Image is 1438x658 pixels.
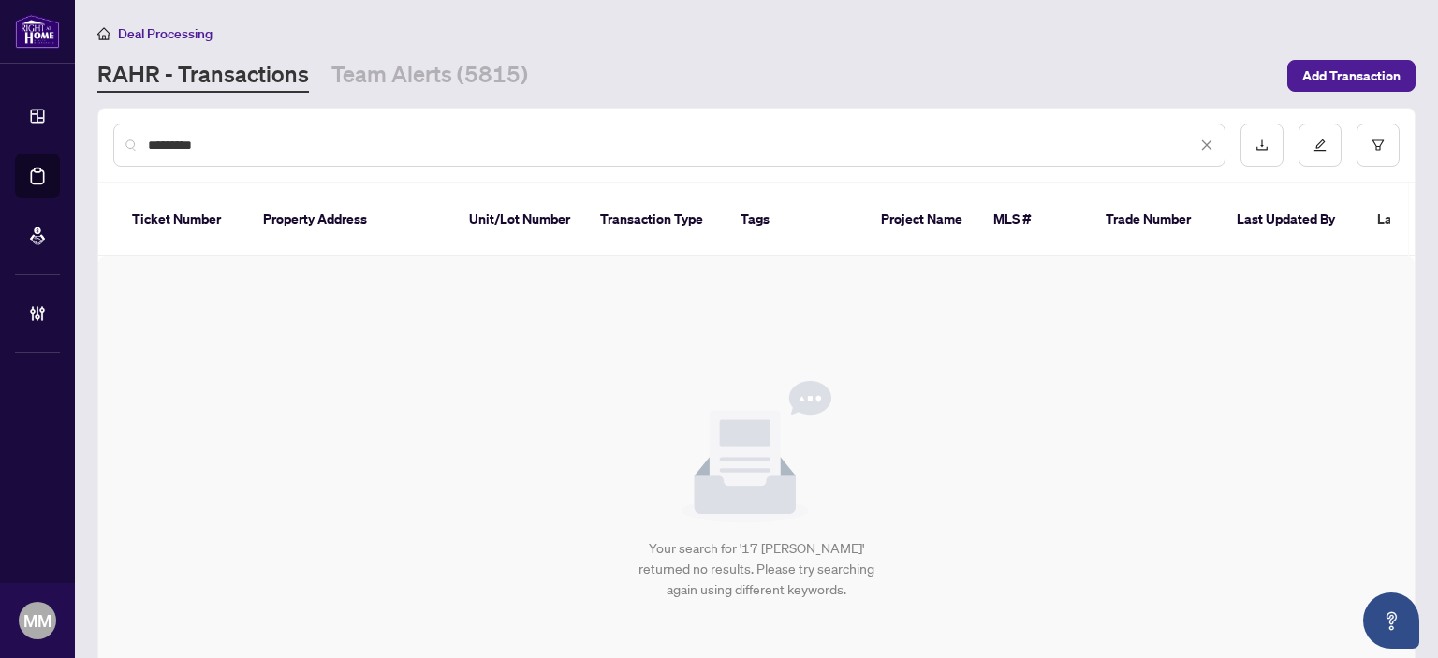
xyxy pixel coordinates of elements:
th: Project Name [866,183,978,256]
span: Add Transaction [1302,61,1401,91]
th: Tags [726,183,866,256]
span: Deal Processing [118,25,213,42]
div: Your search for '17 [PERSON_NAME]' returned no results. Please try searching again using differen... [630,538,884,600]
span: close [1200,139,1213,152]
th: Trade Number [1091,183,1222,256]
span: filter [1372,139,1385,152]
button: Open asap [1363,592,1419,649]
th: Property Address [248,183,454,256]
button: download [1240,124,1284,167]
span: download [1255,139,1269,152]
th: Transaction Type [585,183,726,256]
th: Last Updated By [1222,183,1362,256]
th: Unit/Lot Number [454,183,585,256]
img: logo [15,14,60,49]
button: Add Transaction [1287,60,1416,92]
th: MLS # [978,183,1091,256]
span: edit [1313,139,1327,152]
button: edit [1299,124,1342,167]
span: home [97,27,110,40]
span: MM [23,607,51,634]
img: Null State Icon [682,381,831,523]
a: Team Alerts (5815) [331,59,528,93]
button: filter [1357,124,1400,167]
th: Ticket Number [117,183,248,256]
a: RAHR - Transactions [97,59,309,93]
